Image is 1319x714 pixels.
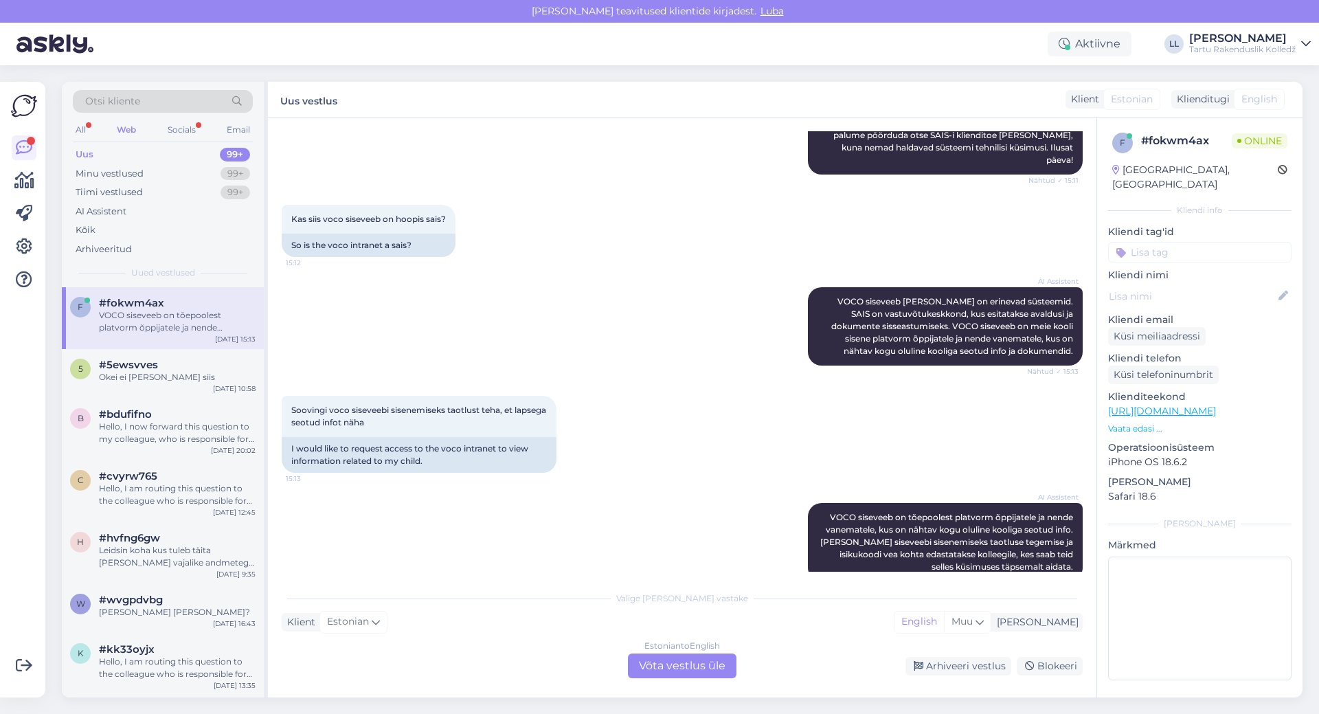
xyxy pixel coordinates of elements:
p: Safari 18.6 [1108,489,1292,504]
span: English [1241,92,1277,107]
span: #kk33oyjx [99,643,155,656]
p: Kliendi tag'id [1108,225,1292,239]
p: [PERSON_NAME] [1108,475,1292,489]
span: 15:12 [286,258,337,268]
div: [DATE] 15:13 [215,334,256,344]
p: Vaata edasi ... [1108,423,1292,435]
img: Askly Logo [11,93,37,119]
div: [PERSON_NAME] [PERSON_NAME]? [99,606,256,618]
div: 99+ [221,186,250,199]
div: Tartu Rakenduslik Kolledž [1189,44,1296,55]
span: f [1120,137,1125,148]
div: [DATE] 12:45 [213,507,256,517]
div: All [73,121,89,139]
div: 99+ [220,148,250,161]
div: Arhiveeritud [76,243,132,256]
p: iPhone OS 18.6.2 [1108,455,1292,469]
span: Nähtud ✓ 15:13 [1027,366,1079,377]
span: Uued vestlused [131,267,195,279]
span: AI Assistent [1027,492,1079,502]
span: #5ewsvves [99,359,158,371]
span: Otsi kliente [85,94,140,109]
div: Hello, I am routing this question to the colleague who is responsible for this topic. The reply m... [99,656,256,680]
div: I would like to request access to the voco intranet to view information related to my child. [282,437,556,473]
span: 15:13 [286,473,337,484]
div: [DATE] 20:02 [211,445,256,456]
span: #fokwm4ax [99,297,164,309]
p: Klienditeekond [1108,390,1292,404]
span: VOCO siseveeb [PERSON_NAME] on erinevad süsteemid. SAIS on vastuvõtukeskkond, kus esitatakse aval... [831,296,1075,356]
p: Kliendi telefon [1108,351,1292,366]
div: 99+ [221,167,250,181]
div: Klient [282,615,315,629]
div: [DATE] 9:35 [216,569,256,579]
div: AI Assistent [76,205,126,219]
div: Hello, I now forward this question to my colleague, who is responsible for this. The reply will b... [99,421,256,445]
span: Estonian [327,614,369,629]
div: Kõik [76,223,95,237]
div: Minu vestlused [76,167,144,181]
input: Lisa nimi [1109,289,1276,304]
div: [GEOGRAPHIC_DATA], [GEOGRAPHIC_DATA] [1112,163,1278,192]
span: c [78,475,84,485]
div: Email [224,121,253,139]
div: [DATE] 13:35 [214,680,256,691]
div: Klient [1066,92,1099,107]
label: Uus vestlus [280,90,337,109]
div: [DATE] 10:58 [213,383,256,394]
div: Leidsin koha kus tuleb täita [PERSON_NAME] vajalike andmetega, et saaks siseveebiga liituda [99,544,256,569]
span: b [78,413,84,423]
div: Hello, I am routing this question to the colleague who is responsible for this topic. The reply m... [99,482,256,507]
span: #bdufifno [99,408,152,421]
p: Märkmed [1108,538,1292,553]
div: Tiimi vestlused [76,186,143,199]
div: Blokeeri [1017,657,1083,676]
div: Estonian to English [644,640,720,652]
div: LL [1164,34,1184,54]
span: Online [1232,133,1287,148]
div: VOCO siseveeb on tõepoolest platvorm õppijatele ja nende vanematele, kus on nähtav kogu oluline k... [99,309,256,334]
div: Aktiivne [1048,32,1131,56]
span: AI Assistent [1027,276,1079,287]
div: # fokwm4ax [1141,133,1232,149]
p: Kliendi nimi [1108,268,1292,282]
div: Valige [PERSON_NAME] vastake [282,592,1083,605]
span: k [78,648,84,658]
div: Küsi telefoninumbrit [1108,366,1219,384]
input: Lisa tag [1108,242,1292,263]
span: 5 [78,364,83,374]
span: h [77,537,84,547]
span: f [78,302,83,312]
div: [PERSON_NAME] [1108,517,1292,530]
div: [PERSON_NAME] [991,615,1079,629]
p: Operatsioonisüsteem [1108,440,1292,455]
span: Muu [951,615,973,627]
span: w [76,599,85,609]
div: Võta vestlus üle [628,654,736,678]
div: Web [114,121,139,139]
span: Kas siis voco siseveeb on hoopis sais? [291,214,446,224]
span: Luba [756,5,788,17]
div: Okei ei [PERSON_NAME] siis [99,371,256,383]
span: #hvfng6gw [99,532,160,544]
span: Estonian [1111,92,1153,107]
span: Nähtud ✓ 15:11 [1027,175,1079,186]
span: VOCO siseveeb on tõepoolest platvorm õppijatele ja nende vanematele, kus on nähtav kogu oluline k... [820,512,1075,572]
span: Soovingi voco siseveebi sisenemiseks taotlust teha, et lapsega seotud infot näha [291,405,548,427]
span: #wvgpdvbg [99,594,163,606]
div: Socials [165,121,199,139]
div: Kliendi info [1108,204,1292,216]
a: [URL][DOMAIN_NAME] [1108,405,1216,417]
div: So is the voco intranet a sais? [282,234,455,257]
div: English [894,612,944,632]
div: Klienditugi [1171,92,1230,107]
div: [DATE] 16:43 [213,618,256,629]
div: Küsi meiliaadressi [1108,327,1206,346]
p: Kliendi email [1108,313,1292,327]
div: Arhiveeri vestlus [905,657,1011,676]
div: Uus [76,148,93,161]
span: #cvyrw765 [99,470,157,482]
a: [PERSON_NAME]Tartu Rakenduslik Kolledž [1189,33,1311,55]
div: [PERSON_NAME] [1189,33,1296,44]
